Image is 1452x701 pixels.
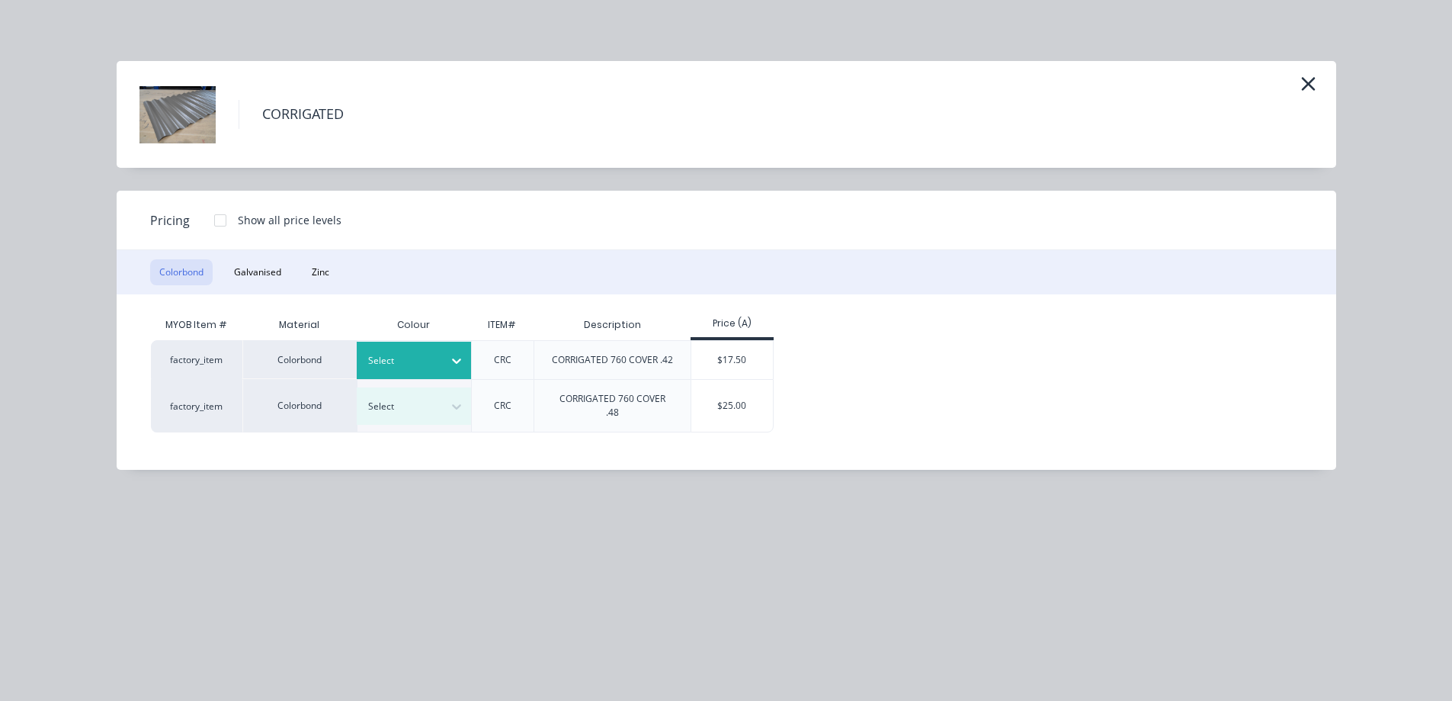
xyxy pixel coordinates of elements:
div: Colour [357,310,471,340]
div: Colorbond [242,340,357,379]
button: Colorbond [150,259,213,285]
div: MYOB Item # [151,310,242,340]
div: Price (A) [691,317,774,330]
div: factory_item [151,379,242,432]
div: Description [572,306,653,344]
div: ITEM# [476,306,528,344]
h4: CORRIGATED [239,100,367,129]
img: CORRIGATED [139,76,216,153]
div: Colorbond [242,379,357,432]
div: CRC [494,399,511,413]
div: CORRIGATED 760 COVER .48 [559,392,665,420]
div: CORRIGATED 760 COVER .42 [552,353,673,367]
div: Show all price levels [238,212,341,228]
div: $17.50 [691,341,773,379]
div: Material [242,310,357,340]
div: CRC [494,353,511,367]
button: Galvanised [225,259,290,285]
div: $25.00 [691,380,773,432]
button: Zinc [303,259,338,285]
span: Pricing [150,211,190,230]
div: factory_item [151,340,242,379]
